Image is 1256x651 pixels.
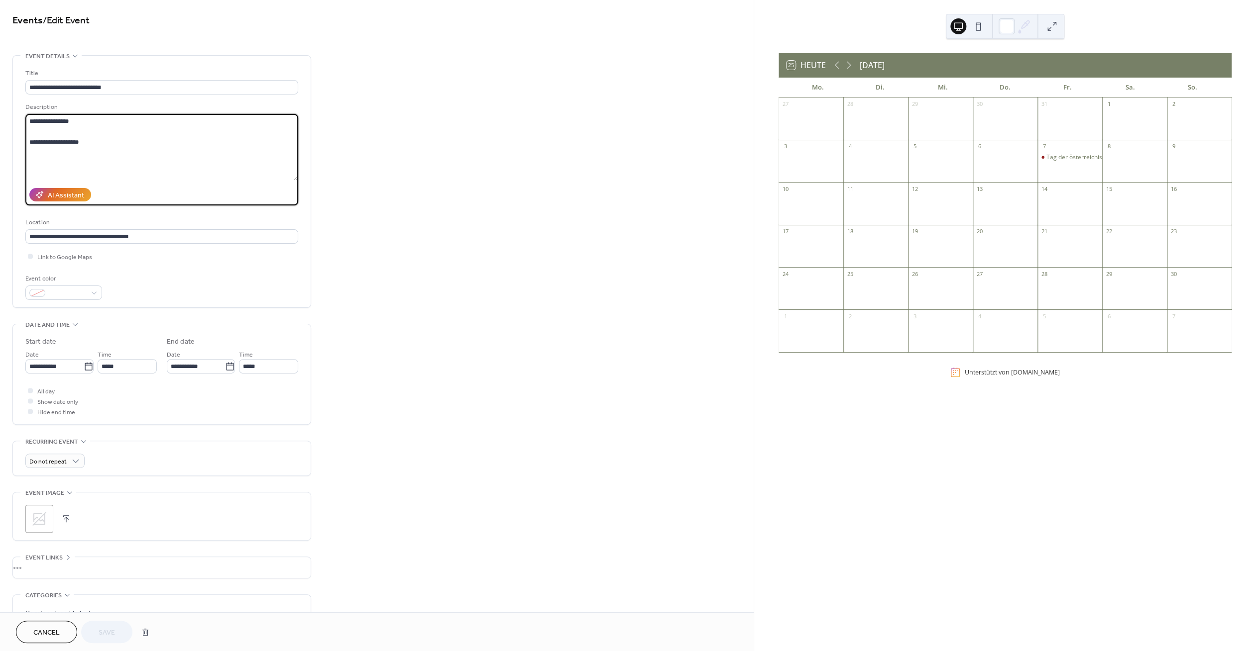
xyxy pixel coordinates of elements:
div: 7 [1040,143,1048,150]
a: [DOMAIN_NAME] [1011,368,1059,376]
span: Time [98,350,112,360]
div: 13 [976,185,983,192]
div: Location [25,217,296,228]
div: Title [25,68,296,79]
div: 28 [1040,270,1048,278]
div: 30 [976,100,983,108]
div: 31 [1040,100,1048,108]
div: Tag der österreichischen Küche [1046,153,1134,162]
span: Event image [25,488,64,498]
div: ••• [13,557,311,578]
div: 19 [911,228,918,235]
span: All day [37,386,55,397]
div: 11 [846,185,854,192]
div: Sa. [1099,78,1161,97]
div: 2 [846,312,854,320]
div: 24 [782,270,789,278]
span: Date [167,350,180,360]
button: 25Heute [783,58,829,72]
div: Description [25,102,296,112]
span: / Edit Event [43,11,90,30]
span: Hide end time [37,407,75,418]
div: AI Assistant [48,190,84,201]
div: So. [1161,78,1224,97]
div: Do. [974,78,1036,97]
span: Categories [25,590,62,601]
div: 26 [911,270,918,278]
div: 5 [1040,312,1048,320]
div: 21 [1040,228,1048,235]
span: Recurring event [25,437,78,447]
div: 17 [782,228,789,235]
button: AI Assistant [29,188,91,201]
div: 25 [846,270,854,278]
div: Mo. [787,78,849,97]
span: Show date only [37,397,78,407]
div: 9 [1170,143,1177,150]
div: 1 [1105,100,1113,108]
div: 30 [1170,270,1177,278]
div: 27 [782,100,789,108]
div: 3 [782,143,789,150]
div: 16 [1170,185,1177,192]
div: 10 [782,185,789,192]
div: Di. [849,78,911,97]
div: 27 [976,270,983,278]
span: Event details [25,51,70,62]
div: 29 [911,100,918,108]
div: [DATE] [860,59,885,71]
div: 8 [1105,143,1113,150]
span: Link to Google Maps [37,252,92,263]
div: 28 [846,100,854,108]
div: Unterstützt von [964,368,1059,376]
div: 4 [846,143,854,150]
div: 3 [911,312,918,320]
span: No categories added yet. [25,608,93,619]
div: 12 [911,185,918,192]
span: Event links [25,553,63,563]
div: Event color [25,274,100,284]
div: ; [25,505,53,533]
span: Do not repeat [29,456,67,467]
div: 6 [1105,312,1113,320]
div: End date [167,337,195,347]
div: 5 [911,143,918,150]
span: Time [239,350,253,360]
div: 4 [976,312,983,320]
div: 23 [1170,228,1177,235]
span: Date [25,350,39,360]
div: Start date [25,337,56,347]
div: Fr. [1036,78,1099,97]
span: Cancel [33,628,60,638]
div: 1 [782,312,789,320]
div: 14 [1040,185,1048,192]
div: 7 [1170,312,1177,320]
div: 18 [846,228,854,235]
div: 22 [1105,228,1113,235]
div: 2 [1170,100,1177,108]
div: 20 [976,228,983,235]
div: Tag der österreichischen Küche [1037,153,1102,162]
div: 29 [1105,270,1113,278]
div: 15 [1105,185,1113,192]
span: Date and time [25,320,70,330]
a: Events [12,11,43,30]
button: Cancel [16,621,77,643]
div: 6 [976,143,983,150]
div: Mi. [912,78,974,97]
